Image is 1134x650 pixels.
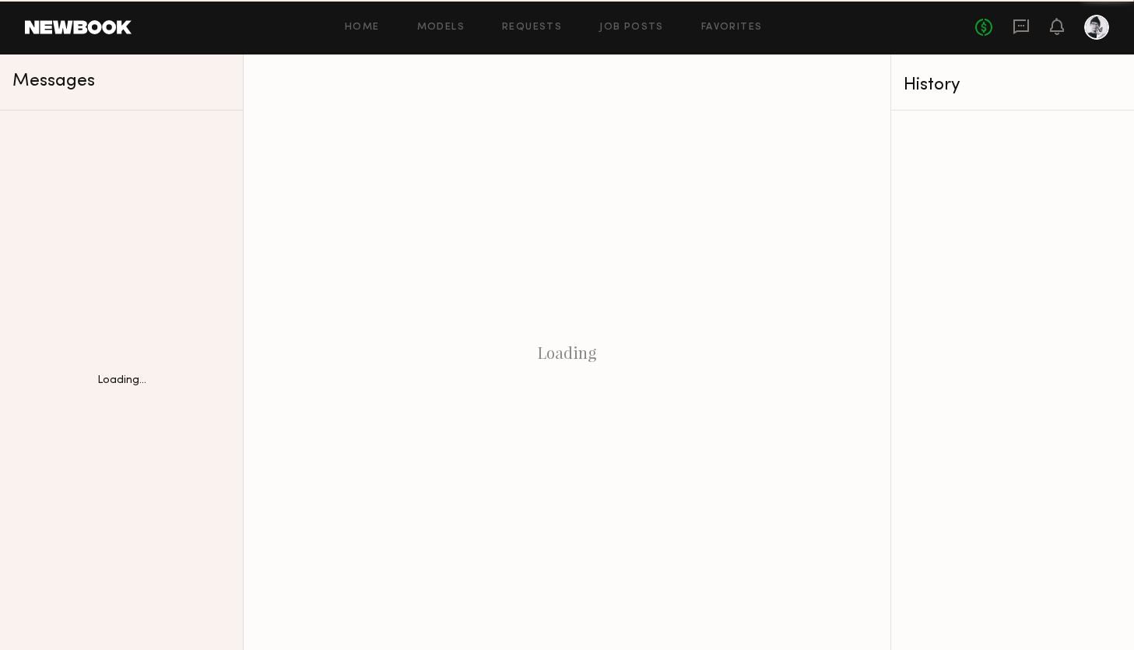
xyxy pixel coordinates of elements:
[244,54,890,650] div: Loading
[701,23,763,33] a: Favorites
[12,72,95,90] span: Messages
[599,23,664,33] a: Job Posts
[502,23,562,33] a: Requests
[97,375,146,386] div: Loading...
[345,23,380,33] a: Home
[904,76,1122,94] div: History
[417,23,465,33] a: Models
